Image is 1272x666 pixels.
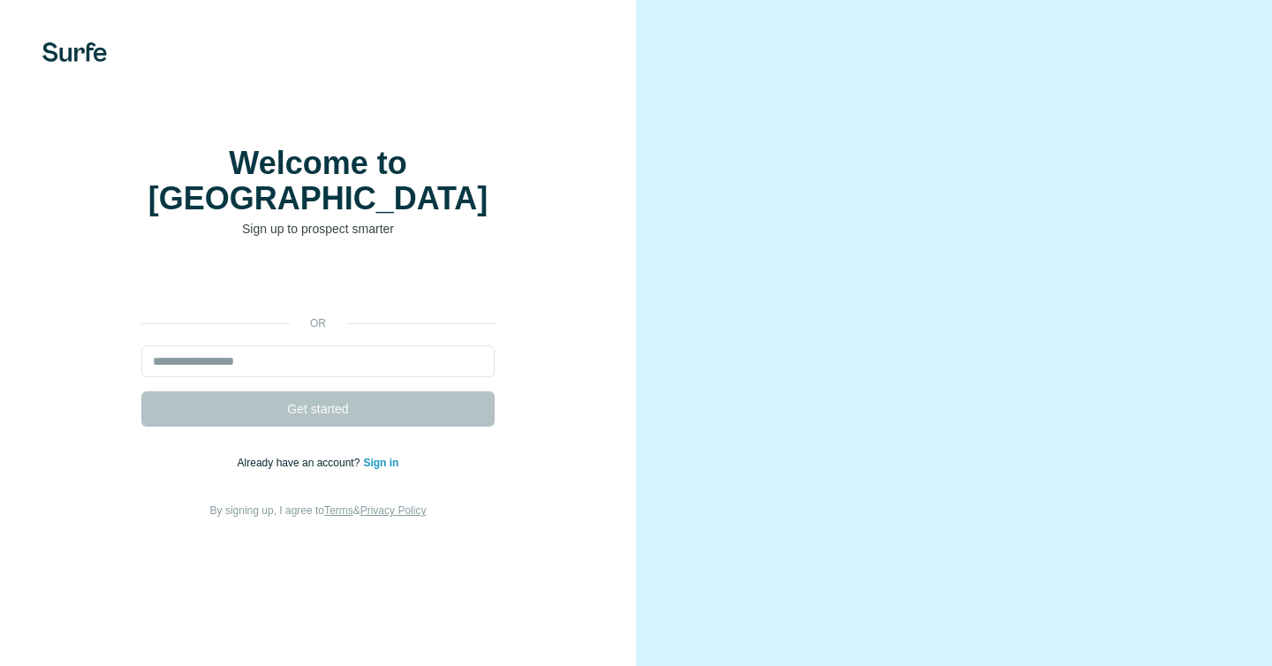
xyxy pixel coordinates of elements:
span: By signing up, I agree to & [210,504,427,517]
iframe: Sign in with Google Button [132,264,503,303]
a: Privacy Policy [360,504,427,517]
p: Sign up to prospect smarter [141,220,495,238]
span: Already have an account? [238,457,364,469]
a: Sign in [363,457,398,469]
h1: Welcome to [GEOGRAPHIC_DATA] [141,146,495,216]
a: Terms [324,504,353,517]
img: Surfe's logo [42,42,107,62]
p: or [290,315,346,331]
